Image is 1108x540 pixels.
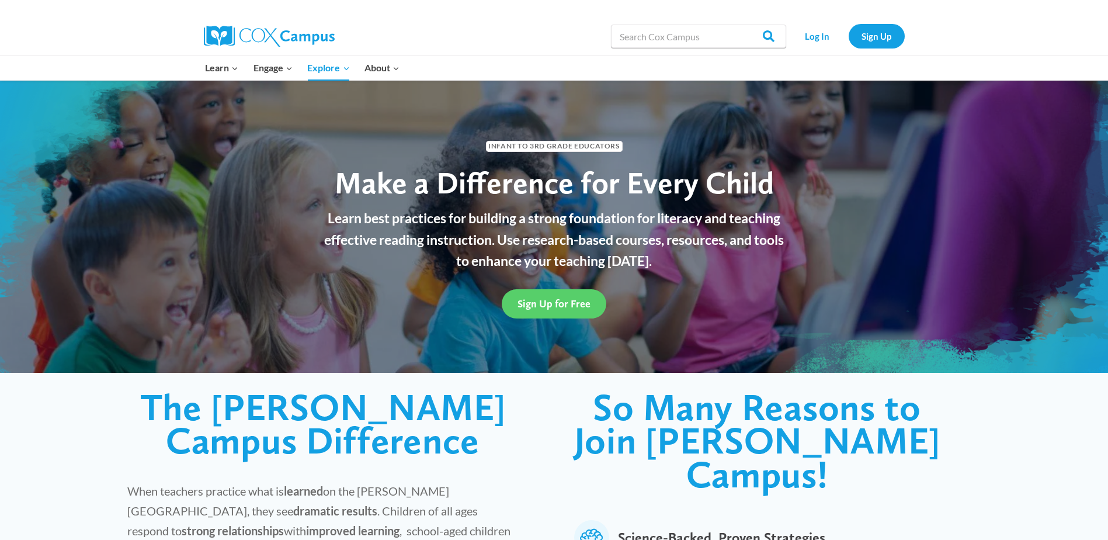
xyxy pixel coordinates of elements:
[307,60,349,75] span: Explore
[140,385,506,463] span: The [PERSON_NAME] Campus Difference
[364,60,400,75] span: About
[574,385,940,497] span: So Many Reasons to Join [PERSON_NAME] Campus!
[284,484,323,498] strong: learned
[335,164,774,201] span: Make a Difference for Every Child
[517,297,591,310] span: Sign Up for Free
[306,524,400,538] strong: improved learning
[486,141,623,152] span: Infant to 3rd Grade Educators
[293,504,377,518] strong: dramatic results
[253,60,293,75] span: Engage
[502,289,606,318] a: Sign Up for Free
[611,25,786,48] input: Search Cox Campus
[204,26,335,47] img: Cox Campus
[205,60,238,75] span: Learn
[792,24,905,48] nav: Secondary Navigation
[792,24,843,48] a: Log In
[198,56,407,80] nav: Primary Navigation
[849,24,905,48] a: Sign Up
[318,207,791,272] p: Learn best practices for building a strong foundation for literacy and teaching effective reading...
[182,524,284,538] strong: strong relationships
